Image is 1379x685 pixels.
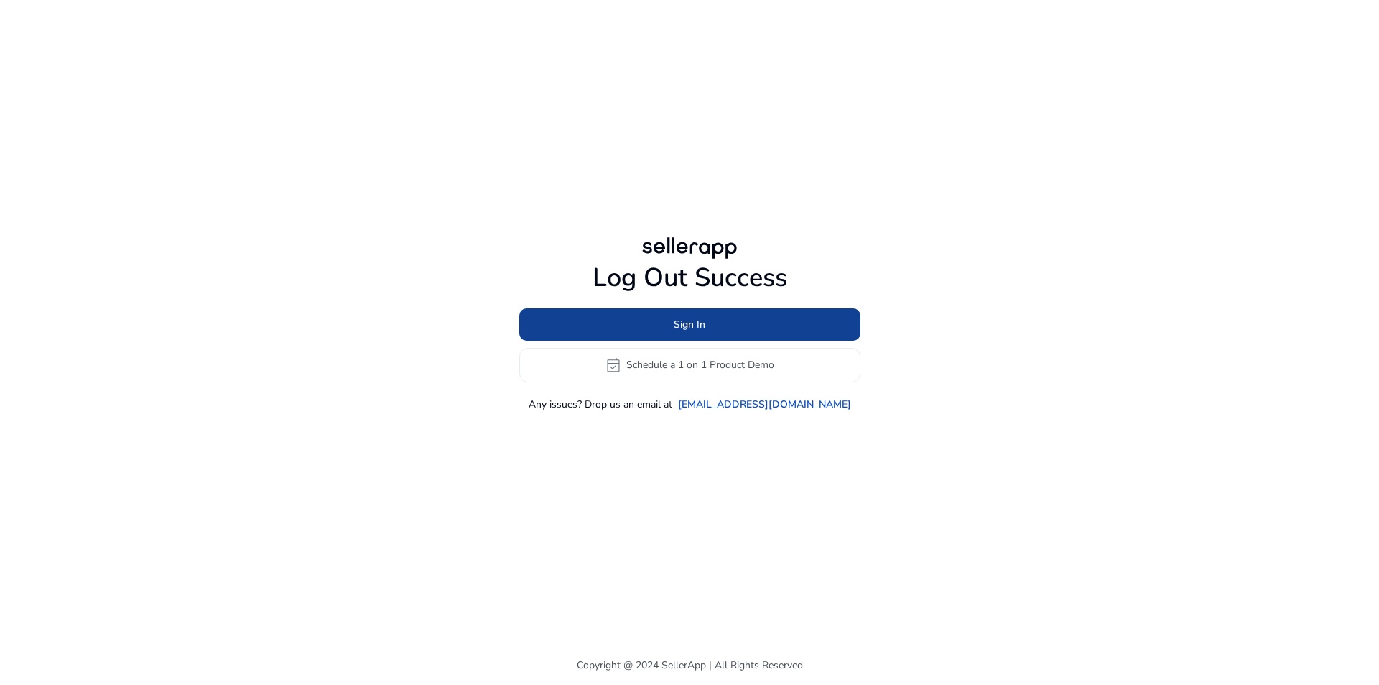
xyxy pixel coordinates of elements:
span: Sign In [674,317,705,332]
a: [EMAIL_ADDRESS][DOMAIN_NAME] [678,397,851,412]
button: event_availableSchedule a 1 on 1 Product Demo [519,348,860,382]
button: Sign In [519,308,860,341]
span: event_available [605,357,622,374]
p: Any issues? Drop us an email at [529,397,672,412]
h1: Log Out Success [519,262,860,293]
